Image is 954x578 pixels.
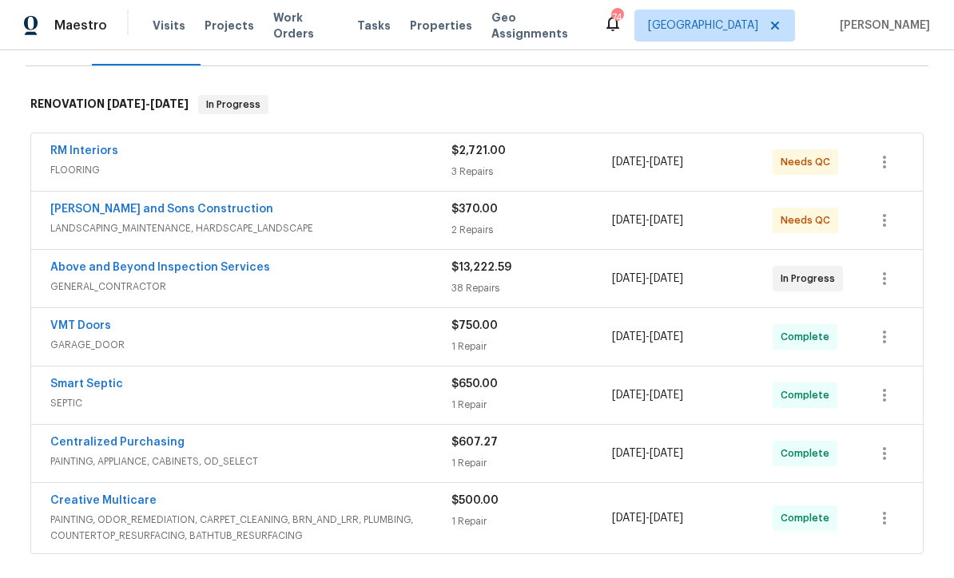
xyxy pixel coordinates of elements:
[150,98,189,109] span: [DATE]
[50,279,451,295] span: GENERAL_CONTRACTOR
[648,18,758,34] span: [GEOGRAPHIC_DATA]
[273,10,338,42] span: Work Orders
[50,495,157,506] a: Creative Multicare
[781,387,836,403] span: Complete
[612,513,646,524] span: [DATE]
[650,156,683,168] span: [DATE]
[650,390,683,401] span: [DATE]
[50,220,451,236] span: LANDSCAPING_MAINTENANCE, HARDSCAPE_LANDSCAPE
[451,455,612,471] div: 1 Repair
[26,79,928,130] div: RENOVATION [DATE]-[DATE]In Progress
[650,331,683,342] span: [DATE]
[50,512,451,544] span: PAINTING, ODOR_REMEDIATION, CARPET_CLEANING, BRN_AND_LRR, PLUMBING, COUNTERTOP_RESURFACING, BATHT...
[30,95,189,114] h6: RENOVATION
[153,18,185,34] span: Visits
[50,320,111,331] a: VMT Doors
[650,513,683,524] span: [DATE]
[781,271,841,287] span: In Progress
[612,390,646,401] span: [DATE]
[612,215,646,226] span: [DATE]
[650,215,683,226] span: [DATE]
[50,145,118,156] a: RM Interiors
[781,510,836,526] span: Complete
[410,18,472,34] span: Properties
[612,387,683,403] span: -
[50,378,123,390] a: Smart Septic
[451,338,612,354] div: 1 Repair
[612,271,683,287] span: -
[650,273,683,284] span: [DATE]
[781,329,836,345] span: Complete
[50,204,273,215] a: [PERSON_NAME] and Sons Construction
[50,437,185,448] a: Centralized Purchasing
[50,453,451,469] span: PAINTING, APPLIANCE, CABINETS, OD_SELECT
[107,98,189,109] span: -
[50,395,451,411] span: SEPTIC
[612,510,683,526] span: -
[451,145,506,156] span: $2,721.00
[205,18,254,34] span: Projects
[451,495,499,506] span: $500.00
[781,445,836,461] span: Complete
[611,10,622,26] div: 74
[451,280,612,296] div: 38 Repairs
[612,273,646,284] span: [DATE]
[612,329,683,345] span: -
[612,154,683,170] span: -
[612,156,646,168] span: [DATE]
[612,445,683,461] span: -
[491,10,584,42] span: Geo Assignments
[612,448,646,459] span: [DATE]
[200,97,267,113] span: In Progress
[107,98,145,109] span: [DATE]
[781,154,837,170] span: Needs QC
[781,212,837,228] span: Needs QC
[451,397,612,413] div: 1 Repair
[612,212,683,228] span: -
[451,222,612,238] div: 2 Repairs
[451,513,612,529] div: 1 Repair
[50,337,451,353] span: GARAGE_DOOR
[451,437,498,448] span: $607.27
[50,162,451,178] span: FLOORING
[612,331,646,342] span: [DATE]
[357,20,391,31] span: Tasks
[833,18,930,34] span: [PERSON_NAME]
[50,262,270,273] a: Above and Beyond Inspection Services
[451,204,498,215] span: $370.00
[451,164,612,180] div: 3 Repairs
[650,448,683,459] span: [DATE]
[451,320,498,331] span: $750.00
[54,18,107,34] span: Maestro
[451,262,511,273] span: $13,222.59
[451,378,498,390] span: $650.00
